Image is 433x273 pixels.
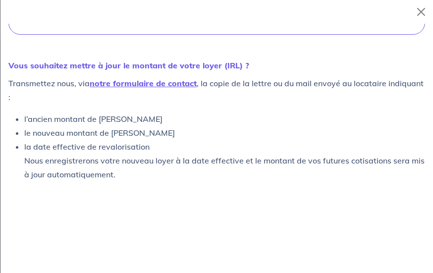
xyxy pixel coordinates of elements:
[413,4,429,20] button: Close
[24,140,425,181] li: la date effective de revalorisation Nous enregistrerons votre nouveau loyer à la date effective e...
[90,78,197,88] a: notre formulaire de contact
[24,112,425,126] li: l’ancien montant de [PERSON_NAME]
[8,60,249,70] strong: Vous souhaitez mettre à jour le montant de votre loyer (IRL) ?
[24,126,425,140] li: le nouveau montant de [PERSON_NAME]
[8,76,425,104] p: Transmettez nous, via , la copie de la lettre ou du mail envoyé au locataire indiquant :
